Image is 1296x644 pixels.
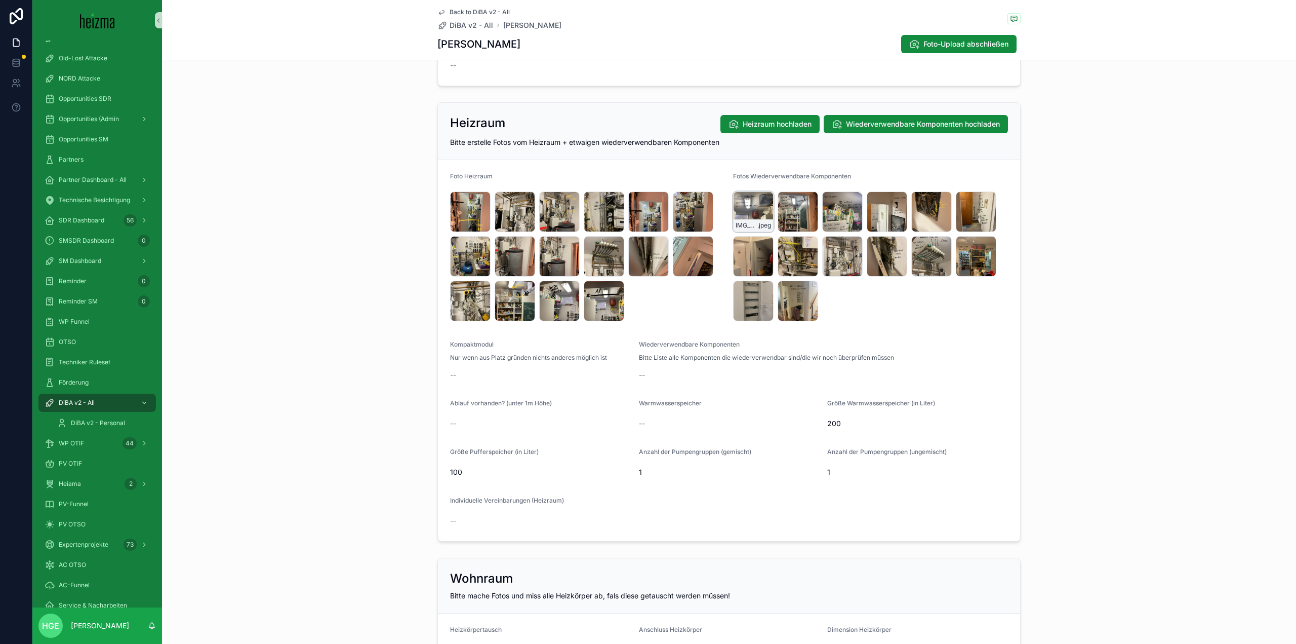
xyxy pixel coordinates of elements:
span: Anschluss Heizkörper [639,626,702,633]
span: Back to DiBA v2 - All [450,8,510,16]
span: Expertenprojekte [59,541,108,549]
span: Techniker Ruleset [59,358,110,366]
span: -- [450,516,456,526]
span: SDR Dashboard [59,216,104,224]
span: -- [450,60,456,70]
span: Ablauf vorhanden? (unter 1m Höhe) [450,399,552,407]
span: Warmwasserspeicher [639,399,702,407]
a: PV-Funnel [38,495,156,513]
a: WP OTIF44 [38,434,156,452]
span: Nur wenn aus Platz gründen nichts anderes möglich ist [450,354,607,362]
a: Opportunities SM [38,130,156,148]
span: NORD Attacke [59,74,100,83]
a: Techniker Ruleset [38,353,156,371]
span: Bitte erstelle Fotos vom Heizraum + etwaigen wiederverwendbaren Komponenten [450,138,719,146]
span: AC-Funnel [59,581,90,589]
div: 44 [123,437,137,449]
div: 2 [125,478,137,490]
span: -- [639,419,645,429]
a: Technische Besichtigung [38,191,156,209]
span: OTSO [59,338,76,346]
a: DiBA v2 - Personal [51,414,156,432]
a: PV OTIF [38,454,156,473]
span: IMG_5369 [736,221,757,230]
div: 73 [124,539,137,551]
span: Wiederverwendbare Komponenten hochladen [846,119,1000,129]
span: Opportunities (Admin [59,115,119,123]
div: 0 [138,275,150,287]
span: Fotos Wiederverwendbare Komponenten [733,172,851,180]
a: AC-Funnel [38,576,156,594]
a: SM Dashboard [38,252,156,270]
a: Old-Lost Attacke [38,49,156,67]
p: [PERSON_NAME] [71,621,129,631]
a: NORD Attacke [38,69,156,88]
span: Heizkörpertausch [450,626,502,633]
button: Wiederverwendbare Komponenten hochladen [824,115,1008,133]
span: Anzahl der Pumpengruppen (gemischt) [639,448,751,456]
span: Foto-Upload abschließen [923,39,1008,49]
a: Förderung [38,373,156,392]
a: Heiama2 [38,475,156,493]
span: Opportunities SDR [59,95,111,103]
h2: Heizraum [450,115,505,131]
span: Opportunities SM [59,135,108,143]
span: Old-Lost Attacke [59,54,107,62]
span: 1 [639,467,820,477]
span: Technische Besichtigung [59,196,130,204]
a: SMSDR Dashboard0 [38,232,156,250]
span: Dimension Heizkörper [827,626,892,633]
span: Partner Dashboard - All [59,176,127,184]
h1: [PERSON_NAME] [437,37,520,51]
span: Heizraum hochladen [743,119,812,129]
span: -- [450,419,456,429]
span: -- [639,370,645,380]
span: Foto Heizraum [450,172,493,180]
a: Partners [38,150,156,169]
span: Partners [59,156,84,164]
span: DiBA v2 - Personal [71,419,125,427]
span: AC OTSO [59,561,86,569]
a: Reminder SM0 [38,292,156,311]
span: PV OTSO [59,520,86,528]
span: Service & Nacharbeiten [59,601,127,610]
a: PV OTSO [38,515,156,534]
span: Förderung [59,378,89,387]
h2: Wohnraum [450,571,513,587]
a: WP Funnel [38,313,156,331]
span: WP OTIF [59,439,84,447]
span: PV OTIF [59,460,82,468]
span: DiBA v2 - All [59,399,95,407]
span: Bitte mache Fotos und miss alle Heizkörper ab, fals diese getauscht werden müssen! [450,591,730,600]
span: Bitte Liste alle Komponenten die wiederverwendbar sind/die wir noch überprüfen müssen [639,354,894,362]
span: Kompaktmodul [450,340,494,348]
span: 1 [827,467,1008,477]
span: 100 [450,467,631,477]
span: Reminder SM [59,297,98,306]
button: Heizraum hochladen [720,115,820,133]
a: Partner Dashboard - All [38,171,156,189]
a: Opportunities SDR [38,90,156,108]
span: DiBA v2 - All [450,20,493,30]
span: 200 [827,419,1008,429]
a: OTSO [38,333,156,351]
button: Foto-Upload abschließen [901,35,1017,53]
div: 56 [124,214,137,226]
span: HGE [42,620,59,632]
a: [PERSON_NAME] [503,20,561,30]
span: -- [450,370,456,380]
span: Wiederverwendbare Komponenten [639,340,740,348]
span: SM Dashboard [59,257,101,265]
a: Service & Nacharbeiten [38,596,156,615]
span: PV-Funnel [59,500,89,508]
a: Reminder0 [38,272,156,290]
span: WP Funnel [59,318,90,326]
a: AC OTSO [38,556,156,574]
span: Heiama [59,480,81,488]
div: 0 [138,295,150,308]
a: Opportunities (Admin [38,110,156,128]
a: Back to DiBA v2 - All [437,8,510,16]
a: DiBA v2 - All [437,20,493,30]
a: SDR Dashboard56 [38,211,156,230]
